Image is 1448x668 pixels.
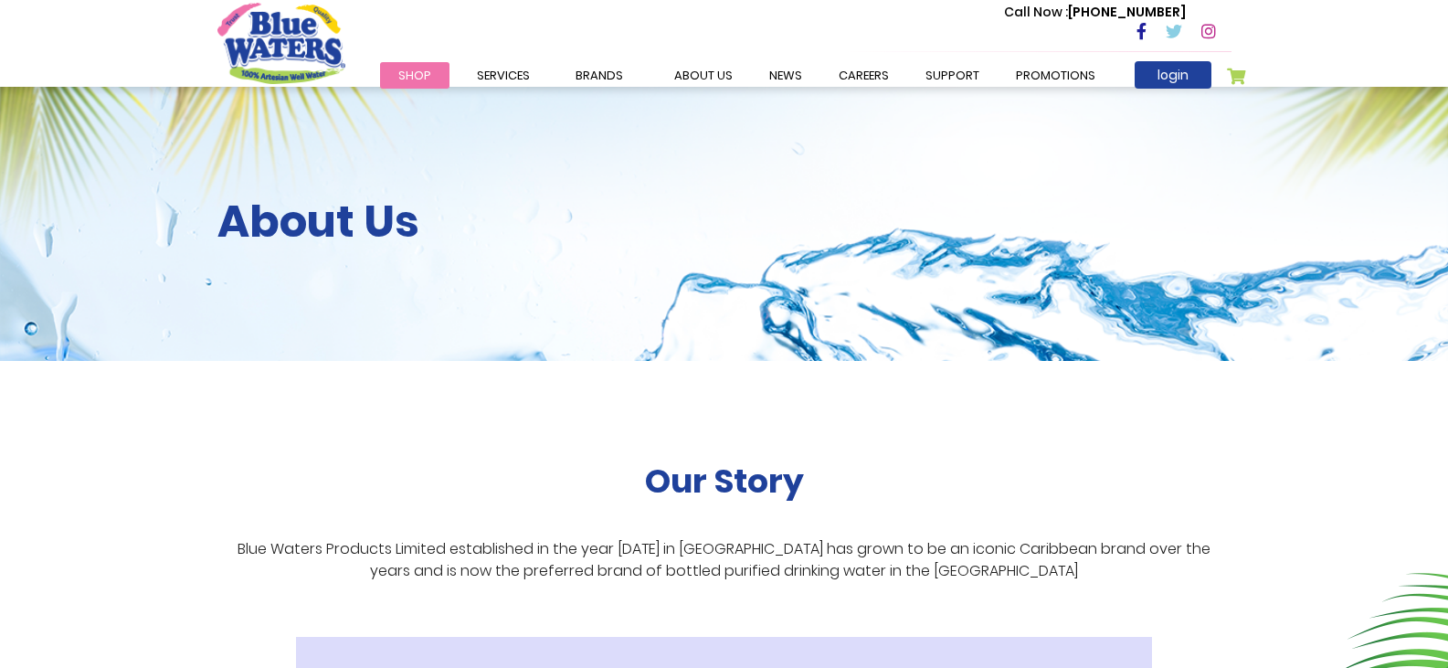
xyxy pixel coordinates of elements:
p: [PHONE_NUMBER] [1004,3,1186,22]
span: Shop [398,67,431,84]
p: Blue Waters Products Limited established in the year [DATE] in [GEOGRAPHIC_DATA] has grown to be ... [217,538,1231,582]
h2: Our Story [645,461,804,501]
span: Call Now : [1004,3,1068,21]
a: store logo [217,3,345,83]
a: support [907,62,998,89]
a: Promotions [998,62,1114,89]
h2: About Us [217,196,1231,249]
span: Services [477,67,530,84]
a: careers [820,62,907,89]
a: about us [656,62,751,89]
span: Brands [576,67,623,84]
a: login [1135,61,1211,89]
a: News [751,62,820,89]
